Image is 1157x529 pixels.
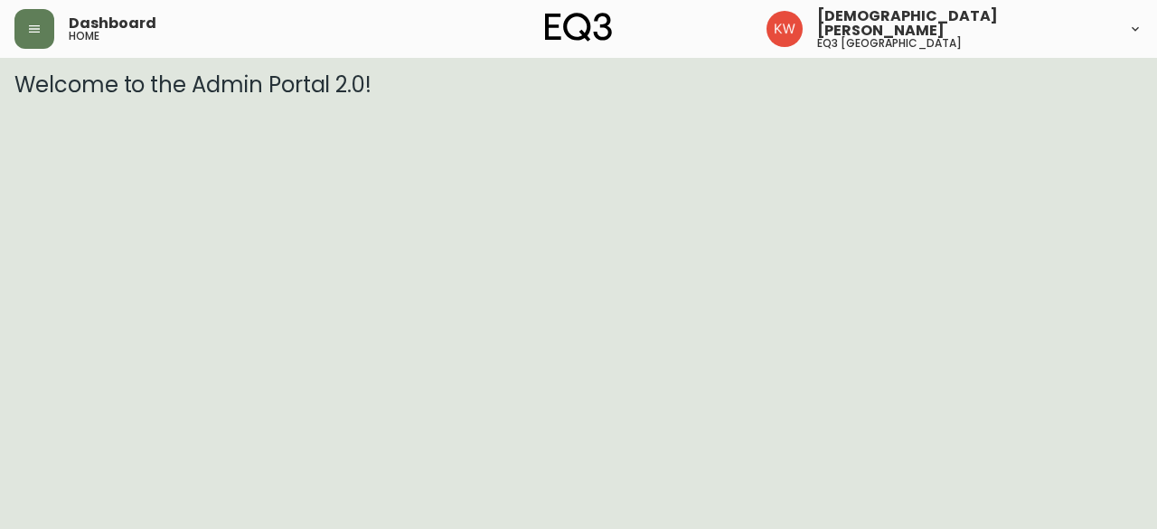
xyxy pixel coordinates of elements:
[817,9,1114,38] span: [DEMOGRAPHIC_DATA][PERSON_NAME]
[14,72,1143,98] h3: Welcome to the Admin Portal 2.0!
[545,13,612,42] img: logo
[767,11,803,47] img: f33162b67396b0982c40ce2a87247151
[817,38,962,49] h5: eq3 [GEOGRAPHIC_DATA]
[69,31,99,42] h5: home
[69,16,156,31] span: Dashboard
